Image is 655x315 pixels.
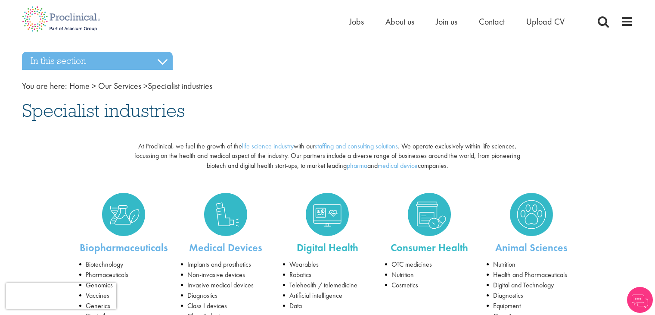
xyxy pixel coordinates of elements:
span: Specialist industries [69,80,212,91]
a: breadcrumb link to Home [69,80,90,91]
li: Class I devices [181,301,270,311]
a: pharma [347,161,367,170]
iframe: reCAPTCHA [6,283,116,309]
li: Telehealth / telemedicine [283,280,372,290]
img: Chatbot [627,287,653,313]
p: Consumer Health [385,240,474,255]
a: Biopharmaceuticals [79,193,168,236]
span: Specialist industries [22,99,185,122]
li: Diagnostics [487,290,576,301]
li: Digital and Technology [487,280,576,290]
span: > [143,80,148,91]
li: Biotechnology [79,259,168,270]
li: Data [283,301,372,311]
a: breadcrumb link to Our Services [98,80,141,91]
img: Medical Devices [204,193,247,236]
li: Cosmetics [385,280,474,290]
p: At Proclinical, we fuel the growth of the with our . We operate exclusively within life sciences,... [126,142,529,171]
span: > [92,80,96,91]
li: Robotics [283,270,372,280]
li: Equipment [487,301,576,311]
a: Upload CV [526,16,565,27]
li: Nutrition [487,259,576,270]
a: Jobs [349,16,364,27]
a: Join us [436,16,457,27]
a: medical device [378,161,418,170]
li: Genomics [79,280,168,290]
img: Biopharmaceuticals [102,193,145,236]
span: You are here: [22,80,67,91]
a: Animal Sciences [495,241,568,254]
img: Animal Sciences [510,193,553,236]
a: Medical Devices [181,193,270,236]
a: Biopharmaceuticals [80,241,168,254]
a: About us [385,16,414,27]
li: Nutrition [385,270,474,280]
li: Pharmaceuticals [79,270,168,280]
a: staffing and consulting solutions [315,142,398,151]
li: Implants and prosthetics [181,259,270,270]
li: Diagnostics [181,290,270,301]
a: life science industry [242,142,294,151]
a: Contact [479,16,505,27]
img: Consumer Health [408,193,451,236]
li: Artificial intelligence [283,290,372,301]
li: Non-invasive devices [181,270,270,280]
h3: In this section [22,52,173,70]
p: Digital Health [283,240,372,255]
li: Wearables [283,259,372,270]
li: Generics [79,301,168,311]
li: Health and Pharmaceuticals [487,270,576,280]
li: Invasive medical devices [181,280,270,290]
img: Digital Health [306,193,349,236]
a: Medical Devices [189,241,262,254]
li: Vaccines [79,290,168,301]
li: OTC medicines [385,259,474,270]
